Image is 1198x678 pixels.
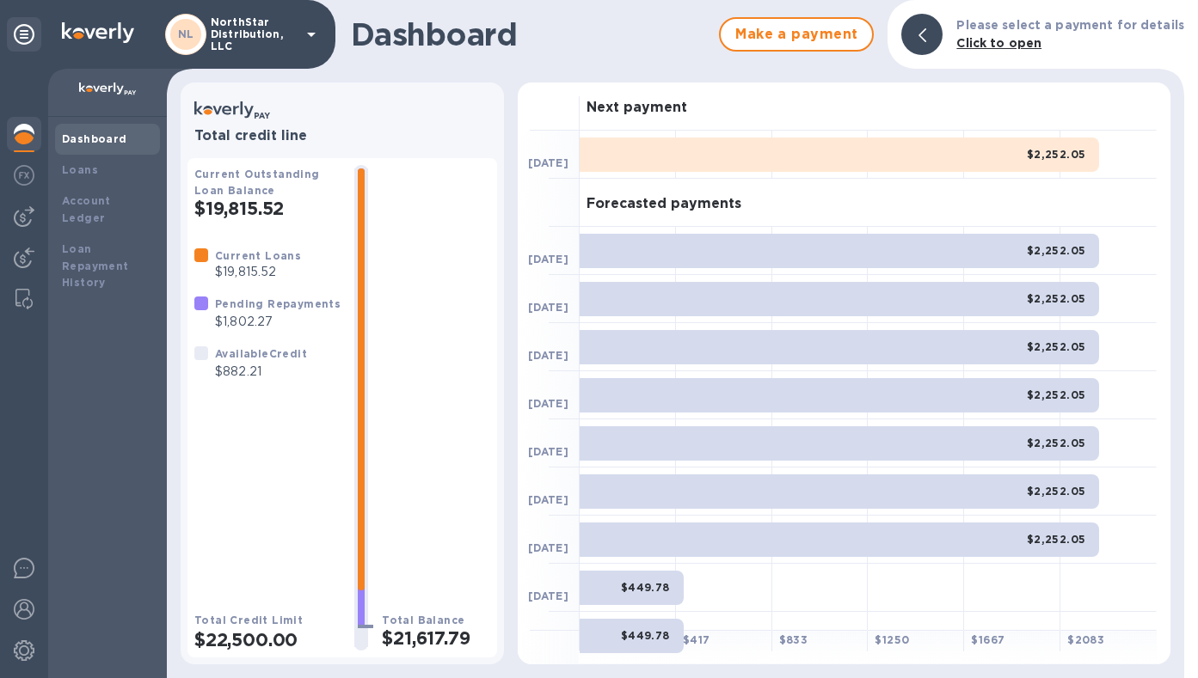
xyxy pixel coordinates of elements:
b: [DATE] [528,445,568,458]
h3: Next payment [587,100,687,116]
b: Current Outstanding Loan Balance [194,168,320,197]
b: Please select a payment for details [956,18,1184,32]
b: $2,252.05 [1027,148,1086,161]
b: [DATE] [528,397,568,410]
b: $2,252.05 [1027,485,1086,498]
b: $2,252.05 [1027,292,1086,305]
b: Current Loans [215,249,301,262]
b: [DATE] [528,253,568,266]
b: $ 1250 [875,633,909,646]
h2: $22,500.00 [194,629,341,651]
span: Make a payment [734,24,858,45]
b: $ 417 [683,633,710,646]
b: [DATE] [528,301,568,314]
b: $2,252.05 [1027,340,1086,353]
b: Loan Repayment History [62,242,129,290]
b: $449.78 [621,581,670,594]
b: $2,252.05 [1027,437,1086,449]
p: $1,802.27 [215,313,341,331]
img: Logo [62,22,134,43]
h2: $19,815.52 [194,198,341,219]
h1: Dashboard [351,16,710,52]
b: Total Credit Limit [194,614,303,626]
b: [DATE] [528,541,568,554]
b: $2,252.05 [1027,388,1086,401]
b: $ 1667 [971,633,1004,646]
b: [DATE] [528,493,568,506]
b: [DATE] [528,156,568,169]
b: $ 2083 [1067,633,1104,646]
p: $882.21 [215,363,307,381]
b: Loans [62,163,98,176]
p: NorthStar Distribution, LLC [211,16,297,52]
h3: Forecasted payments [587,196,741,212]
b: $2,252.05 [1027,533,1086,546]
b: Pending Repayments [215,297,341,310]
b: Available Credit [215,347,307,360]
b: $2,252.05 [1027,244,1086,257]
b: Total Balance [382,614,464,626]
p: $19,815.52 [215,263,301,281]
div: Unpin categories [7,17,41,52]
b: [DATE] [528,589,568,602]
h3: Total credit line [194,128,490,144]
h2: $21,617.79 [382,627,490,649]
b: Dashboard [62,132,127,145]
b: Account Ledger [62,194,111,224]
b: NL [178,27,194,40]
b: [DATE] [528,349,568,362]
button: Make a payment [719,17,874,52]
b: $449.78 [621,629,670,642]
img: Foreign exchange [14,165,34,186]
b: $ 833 [779,633,808,646]
b: Click to open [956,36,1041,50]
